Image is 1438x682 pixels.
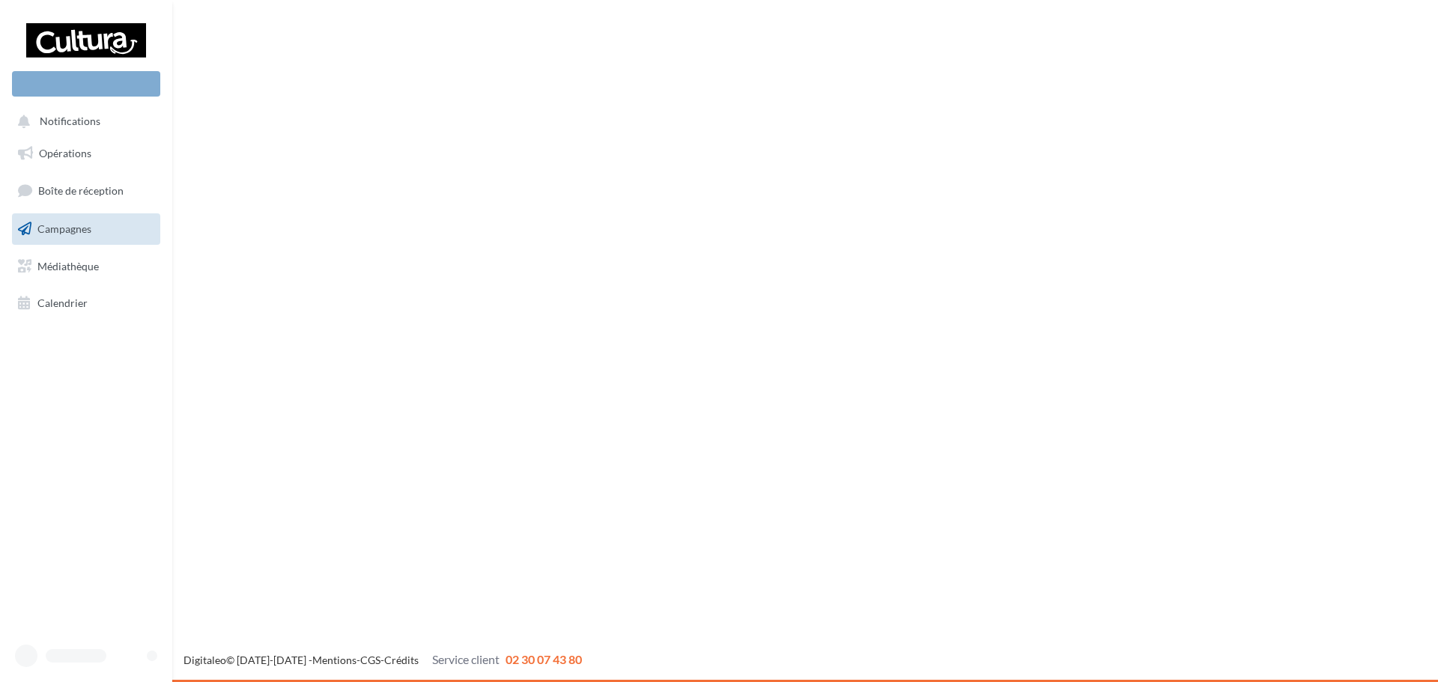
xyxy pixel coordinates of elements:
a: Boîte de réception [9,174,163,207]
a: Crédits [384,654,419,666]
span: 02 30 07 43 80 [506,652,582,666]
a: Mentions [312,654,357,666]
span: Campagnes [37,222,91,235]
a: CGS [360,654,380,666]
span: Médiathèque [37,259,99,272]
a: Campagnes [9,213,163,245]
span: Notifications [40,115,100,128]
span: Calendrier [37,296,88,309]
div: Nouvelle campagne [12,71,160,97]
a: Médiathèque [9,251,163,282]
span: Boîte de réception [38,184,124,197]
a: Opérations [9,138,163,169]
span: Opérations [39,147,91,159]
a: Calendrier [9,287,163,319]
a: Digitaleo [183,654,226,666]
span: © [DATE]-[DATE] - - - [183,654,582,666]
span: Service client [432,652,500,666]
